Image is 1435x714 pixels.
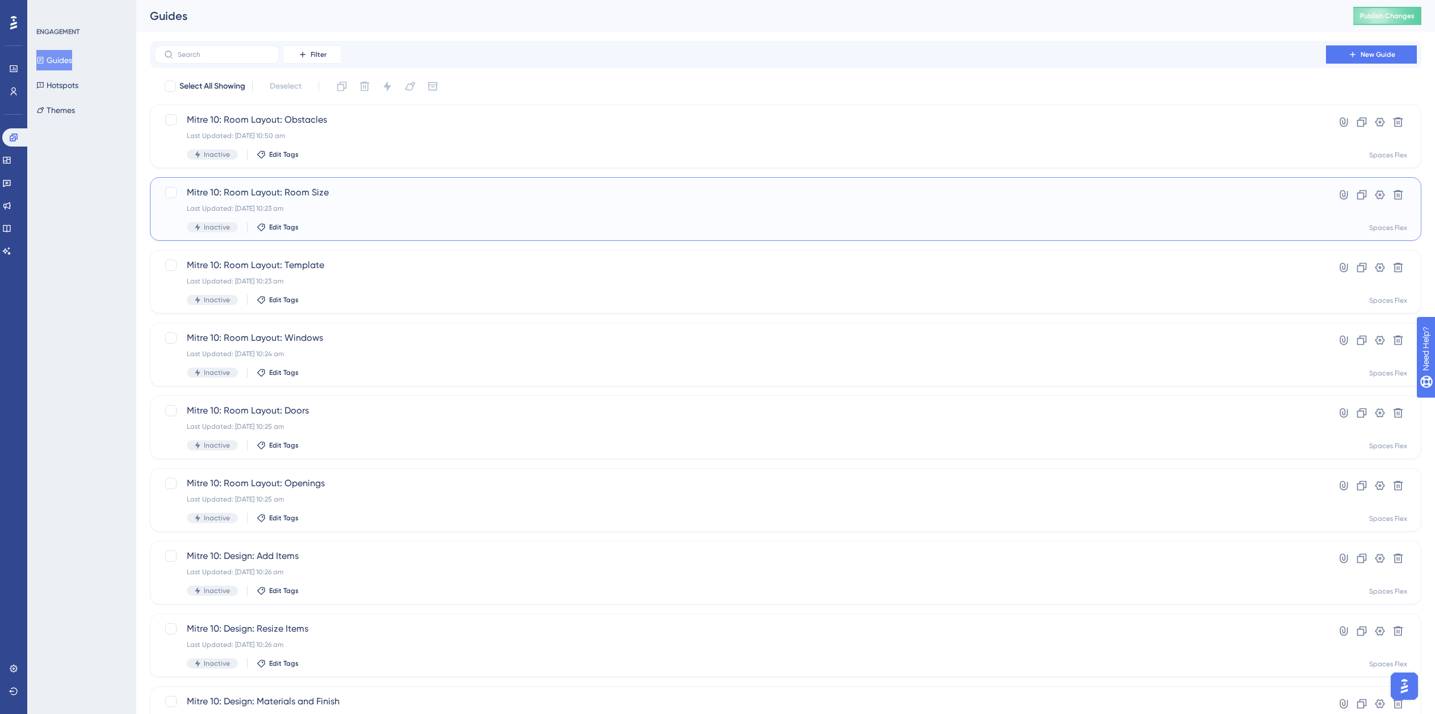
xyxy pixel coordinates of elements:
div: Last Updated: [DATE] 10:24 am [187,349,1294,358]
div: Spaces Flex [1369,587,1407,596]
span: Mitre 10: Room Layout: Windows [187,331,1294,345]
div: Spaces Flex [1369,441,1407,450]
input: Search [178,51,270,59]
div: Spaces Flex [1369,151,1407,160]
span: Inactive [204,441,230,450]
button: Edit Tags [257,368,299,377]
button: Edit Tags [257,441,299,450]
div: Last Updated: [DATE] 10:26 am [187,640,1294,649]
span: Mitre 10: Room Layout: Room Size [187,186,1294,199]
span: Edit Tags [269,586,299,595]
iframe: UserGuiding AI Assistant Launcher [1387,669,1421,703]
div: Last Updated: [DATE] 10:25 am [187,422,1294,431]
span: Mitre 10: Room Layout: Openings [187,477,1294,490]
span: Edit Tags [269,659,299,668]
span: Publish Changes [1360,11,1415,20]
button: Edit Tags [257,223,299,232]
span: New Guide [1361,50,1395,59]
div: Spaces Flex [1369,223,1407,232]
button: Edit Tags [257,150,299,159]
div: Spaces Flex [1369,369,1407,378]
button: New Guide [1326,45,1417,64]
span: Mitre 10: Design: Materials and Finish [187,695,1294,708]
span: Inactive [204,223,230,232]
span: Inactive [204,150,230,159]
span: Edit Tags [269,223,299,232]
span: Mitre 10: Room Layout: Template [187,258,1294,272]
span: Mitre 10: Room Layout: Obstacles [187,113,1294,127]
span: Inactive [204,368,230,377]
span: Mitre 10: Design: Resize Items [187,622,1294,636]
span: Inactive [204,513,230,523]
span: Deselect [270,80,302,93]
button: Deselect [260,76,312,97]
span: Inactive [204,586,230,595]
span: Edit Tags [269,150,299,159]
div: Last Updated: [DATE] 10:26 am [187,567,1294,577]
div: Last Updated: [DATE] 10:50 am [187,131,1294,140]
span: Mitre 10: Room Layout: Doors [187,404,1294,417]
div: Last Updated: [DATE] 10:23 am [187,277,1294,286]
button: Edit Tags [257,513,299,523]
button: Edit Tags [257,659,299,668]
button: Publish Changes [1353,7,1421,25]
span: Mitre 10: Design: Add Items [187,549,1294,563]
button: Edit Tags [257,295,299,304]
div: Last Updated: [DATE] 10:25 am [187,495,1294,504]
span: Edit Tags [269,513,299,523]
button: Filter [284,45,341,64]
div: Guides [150,8,1325,24]
div: Spaces Flex [1369,659,1407,669]
div: Spaces Flex [1369,296,1407,305]
button: Guides [36,50,72,70]
span: Edit Tags [269,441,299,450]
button: Themes [36,100,75,120]
button: Hotspots [36,75,78,95]
div: ENGAGEMENT [36,27,80,36]
button: Edit Tags [257,586,299,595]
div: Spaces Flex [1369,514,1407,523]
span: Inactive [204,295,230,304]
div: Last Updated: [DATE] 10:23 am [187,204,1294,213]
span: Edit Tags [269,295,299,304]
span: Filter [311,50,327,59]
span: Edit Tags [269,368,299,377]
span: Inactive [204,659,230,668]
span: Select All Showing [179,80,245,93]
span: Need Help? [27,3,71,16]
